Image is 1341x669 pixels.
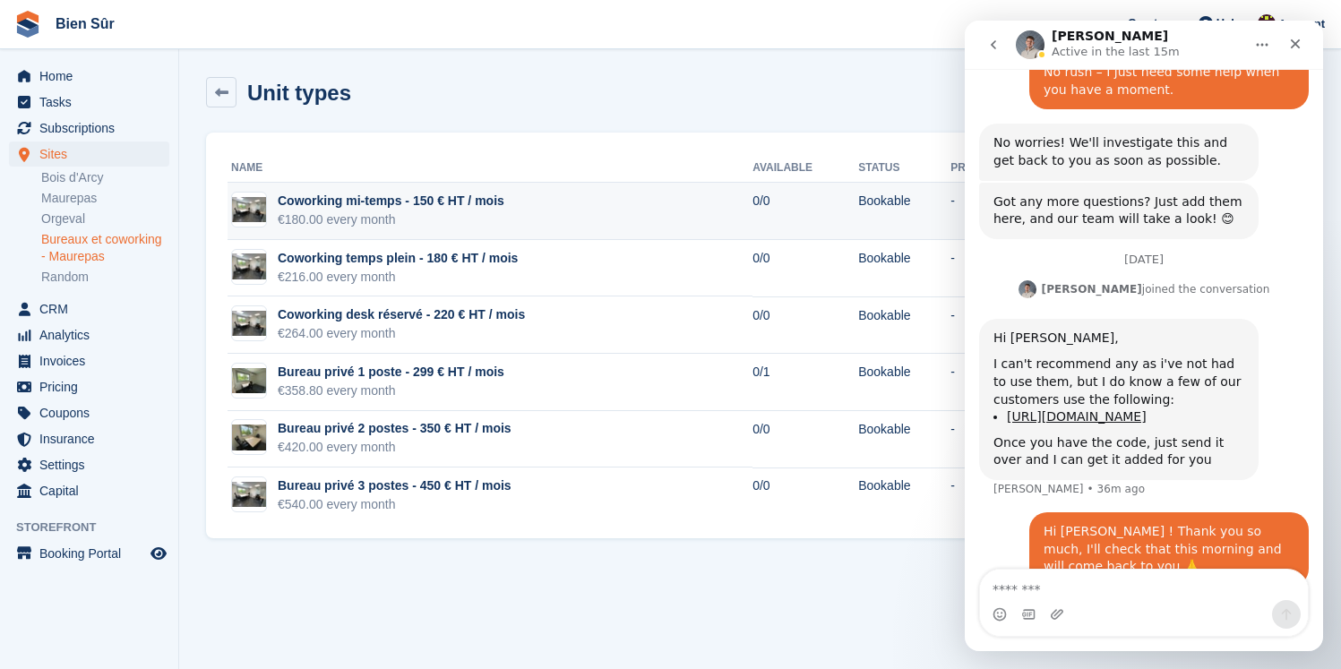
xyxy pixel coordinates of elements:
img: stora-icon-8386f47178a22dfd0bd8f6a31ec36ba5ce8667c1dd55bd0f319d3a0aa187defe.svg [14,11,41,38]
span: Account [1278,15,1325,33]
th: Name [228,154,752,183]
a: Orgeval [41,210,169,227]
img: Marie Tran [1258,14,1276,32]
a: menu [9,90,169,115]
td: Bookable [858,240,950,297]
span: Insurance [39,426,147,451]
td: 0/0 [752,411,858,468]
div: Coworking temps plein - 180 € HT / mois [278,249,518,268]
td: - [950,411,1068,468]
a: menu [9,426,169,451]
img: IMG_3619.JPG [232,368,266,394]
img: IMG_3627.JPG [232,482,266,508]
div: €216.00 every month [278,268,518,287]
div: Bureau privé 1 poste - 299 € HT / mois [278,363,504,382]
img: IMG_3627.JPG [232,253,266,279]
td: 0/0 [752,183,858,240]
div: Bureau privé 2 postes - 350 € HT / mois [278,419,511,438]
a: menu [9,116,169,141]
td: Bookable [858,354,950,411]
a: menu [9,142,169,167]
div: €540.00 every month [278,495,511,514]
span: Settings [39,452,147,477]
a: menu [9,322,169,347]
td: Bookable [858,296,950,354]
span: Capital [39,478,147,503]
h2: Unit types [247,81,351,105]
div: €358.80 every month [278,382,504,400]
a: menu [9,400,169,425]
img: IMG_3627.JPG [232,197,266,223]
div: Coworking desk réservé - 220 € HT / mois [278,305,525,324]
span: Pricing [39,374,147,399]
span: Home [39,64,147,89]
span: Subscriptions [39,116,147,141]
a: Bois d'Arcy [41,169,169,186]
div: €420.00 every month [278,438,511,457]
a: Maurepas [41,190,169,207]
td: Bookable [858,183,950,240]
a: menu [9,64,169,89]
a: Preview store [148,543,169,564]
span: CRM [39,296,147,322]
a: menu [9,452,169,477]
div: Bureau privé 3 postes - 450 € HT / mois [278,476,511,495]
a: Random [41,269,169,286]
span: Create [1128,14,1164,32]
a: Bien Sûr [48,9,122,39]
iframe: Intercom live chat [965,21,1323,651]
span: Invoices [39,348,147,373]
span: Coupons [39,400,147,425]
td: - [950,296,1068,354]
span: Tasks [39,90,147,115]
th: Available [752,154,858,183]
div: €264.00 every month [278,324,525,343]
td: - [950,240,1068,297]
span: Sites [39,142,147,167]
td: - [950,183,1068,240]
div: Coworking mi-temps - 150 € HT / mois [278,192,504,210]
a: menu [9,296,169,322]
a: menu [9,478,169,503]
th: Status [858,154,950,183]
td: - [950,354,1068,411]
span: Analytics [39,322,147,347]
img: IMG_3627.JPG [232,311,266,337]
span: Booking Portal [39,541,147,566]
td: 0/0 [752,467,858,524]
td: 0/0 [752,240,858,297]
td: Bookable [858,411,950,468]
span: Help [1216,14,1242,32]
